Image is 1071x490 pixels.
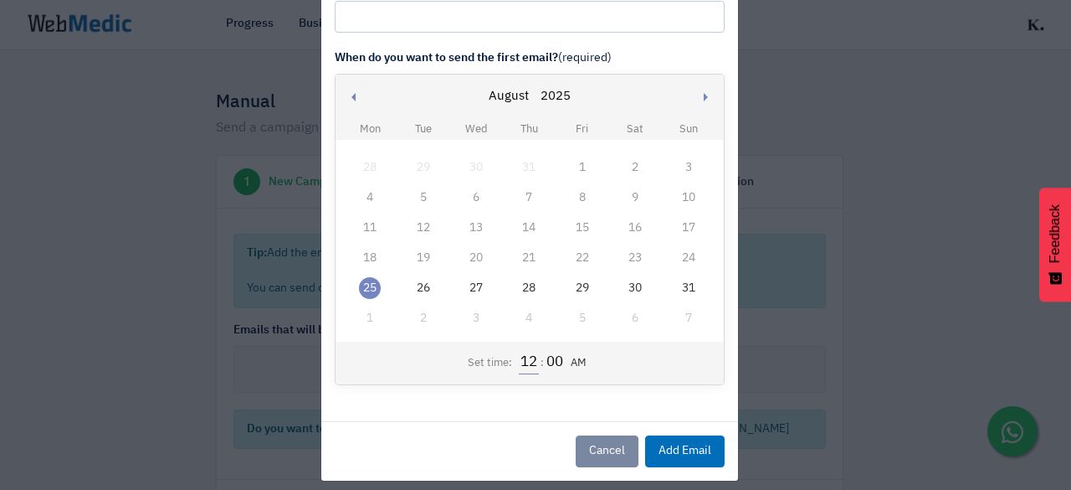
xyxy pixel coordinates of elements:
div: 4 [518,307,540,329]
span: Sun [679,124,698,135]
div: 17 [678,217,699,239]
div: 12 [413,217,434,239]
div: 29 [413,157,434,178]
div: 16 [624,217,646,239]
span: Wed [465,124,488,135]
div: 5 [571,307,593,329]
span: Tue [415,124,432,135]
button: Previous month [333,75,375,119]
div: 10 [678,187,699,209]
div: 15 [571,217,593,239]
div: 13 [465,217,487,239]
div: 18 [359,247,381,269]
div: 29 [571,277,593,299]
div: 3 [678,157,699,178]
div: 31 [518,157,540,178]
div: 22 [571,247,593,269]
div: 6 [624,307,646,329]
div: 25 [359,277,381,299]
strong: When do you want to send the first email? [335,52,558,64]
div: 21 [518,247,540,269]
div: 6 [465,187,487,209]
div: 2 [624,157,646,178]
div: 24 [678,247,699,269]
button: AM [566,355,591,372]
span: Mon [360,124,381,135]
div: 20 [465,247,487,269]
span: Fri [576,124,588,135]
span: Set time: [468,355,512,372]
div: 5 [413,187,434,209]
button: Next month [687,75,729,119]
div: 7 [678,307,699,329]
div: 8 [571,187,593,209]
div: 31 [678,277,699,299]
div: 28 [518,277,540,299]
div: 2 [413,307,434,329]
div: 11 [359,217,381,239]
div: 1 [571,157,593,178]
span: Sat [627,124,643,135]
div: 9 [624,187,646,209]
div: 30 [624,277,646,299]
div: 19 [413,247,434,269]
div: 1 [359,307,381,329]
div: 4 [359,187,381,209]
button: Add Email [645,436,725,467]
div: 14 [518,217,540,239]
div: 27 [465,277,487,299]
span: Thu [520,124,538,135]
label: (required) [335,49,725,67]
div: 7 [518,187,540,209]
div: 23 [624,247,646,269]
button: Feedback - Show survey [1039,188,1071,302]
span: Feedback [1048,204,1063,263]
div: 26 [413,277,434,299]
span: : [541,355,544,372]
div: 3 [465,307,487,329]
div: 30 [465,157,487,178]
div: 28 [359,157,381,178]
button: Cancel [576,436,638,467]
